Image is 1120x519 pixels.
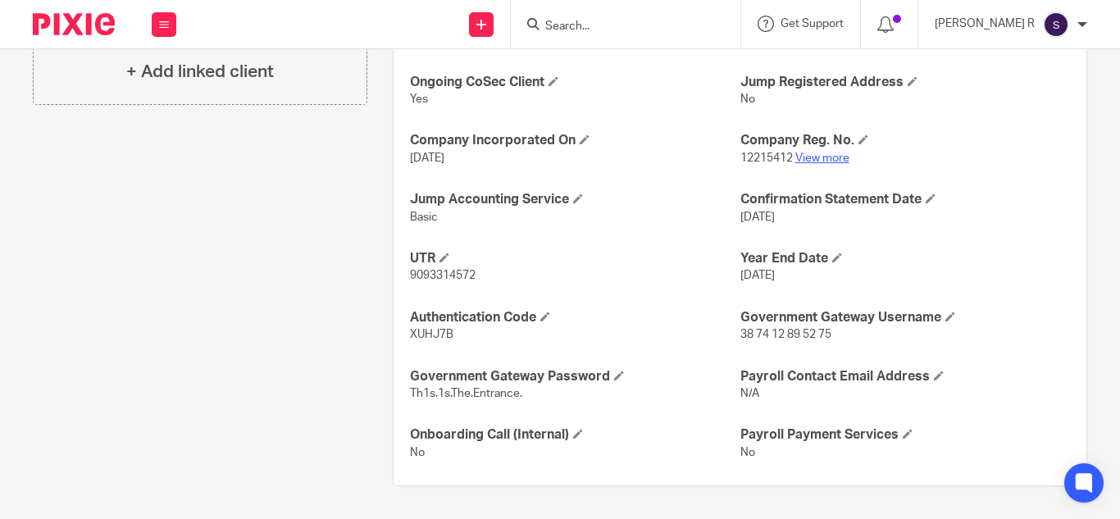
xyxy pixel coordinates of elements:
span: Get Support [781,18,844,30]
h4: Government Gateway Password [410,368,740,385]
h4: Confirmation Statement Date [740,191,1070,208]
h4: Authentication Code [410,309,740,326]
span: XUHJ7B [410,329,453,340]
img: Pixie [33,13,115,35]
span: No [740,447,755,458]
h4: Payroll Payment Services [740,426,1070,444]
p: [PERSON_NAME] R [935,16,1035,32]
span: 38 74 12 89 52 75 [740,329,831,340]
h4: Onboarding Call (Internal) [410,426,740,444]
h4: UTR [410,250,740,267]
span: 9093314572 [410,270,476,281]
h4: Ongoing CoSec Client [410,74,740,91]
span: No [410,447,425,458]
span: [DATE] [410,153,444,164]
h4: Company Reg. No. [740,132,1070,149]
h4: Jump Accounting Service [410,191,740,208]
h4: Jump Registered Address [740,74,1070,91]
h4: Government Gateway Username [740,309,1070,326]
h4: + Add linked client [126,59,274,84]
span: Th1s.1s.The.Entrance. [410,388,522,399]
a: View more [795,153,849,164]
h4: Payroll Contact Email Address [740,368,1070,385]
img: svg%3E [1043,11,1069,38]
span: [DATE] [740,270,775,281]
span: Yes [410,93,428,105]
span: N/A [740,388,759,399]
h4: Company Incorporated On [410,132,740,149]
span: 12215412 [740,153,793,164]
h4: Year End Date [740,250,1070,267]
span: No [740,93,755,105]
span: [DATE] [740,212,775,223]
span: Basic [410,212,438,223]
input: Search [544,20,691,34]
